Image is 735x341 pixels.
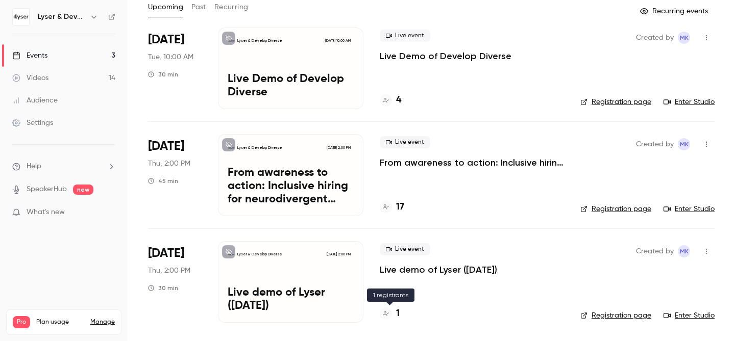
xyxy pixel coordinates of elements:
span: Created by [636,245,674,257]
p: Live Demo of Develop Diverse [228,73,354,99]
p: From awareness to action: Inclusive hiring for neurodivergent talent [228,167,354,206]
h4: 17 [396,200,404,214]
span: MK [680,138,689,150]
span: [DATE] 2:00 PM [323,144,353,151]
p: Live demo of Lyser ([DATE]) [228,286,354,313]
span: Plan usage [36,318,84,326]
iframe: Noticeable Trigger [103,208,115,217]
span: [DATE] [148,138,184,154]
span: Live event [380,136,430,148]
div: Oct 30 Thu, 2:00 PM (Europe/Copenhagen) [148,241,202,323]
a: Live demo of Lyser ([DATE]) [380,264,497,276]
span: Created by [636,138,674,150]
h4: 4 [396,93,401,107]
span: What's new [27,207,65,218]
a: 17 [380,200,404,214]
span: Created by [636,32,674,44]
span: Matilde Kjerulff [678,245,690,257]
a: Live Demo of Develop DiverseLyser & Develop Diverse[DATE] 10:00 AMLive Demo of Develop Diverse [218,28,363,109]
span: [DATE] 2:00 PM [323,251,353,258]
span: Thu, 2:00 PM [148,266,190,276]
div: Oct 23 Thu, 2:00 PM (Europe/Copenhagen) [148,134,202,216]
span: Live event [380,30,430,42]
li: help-dropdown-opener [12,161,115,172]
a: Enter Studio [664,310,715,321]
a: Enter Studio [664,204,715,214]
span: [DATE] [148,245,184,261]
a: Registration page [580,97,651,107]
span: Pro [13,316,30,328]
span: Tue, 10:00 AM [148,52,193,62]
a: SpeakerHub [27,184,67,195]
div: Videos [12,73,48,83]
a: From awareness to action: Inclusive hiring for neurodivergent talentLyser & Develop Diverse[DATE]... [218,134,363,216]
p: Lyser & Develop Diverse [237,252,282,257]
span: [DATE] [148,32,184,48]
h4: 1 [396,307,400,321]
button: Recurring events [635,3,715,19]
div: 45 min [148,177,178,185]
a: Live Demo of Develop Diverse [380,50,511,62]
span: Matilde Kjerulff [678,32,690,44]
p: Lyser & Develop Diverse [237,145,282,150]
p: Lyser & Develop Diverse [237,38,282,43]
div: 30 min [148,70,178,78]
span: Thu, 2:00 PM [148,159,190,169]
div: 30 min [148,284,178,292]
a: Registration page [580,204,651,214]
div: Audience [12,95,58,106]
a: Manage [90,318,115,326]
a: Enter Studio [664,97,715,107]
a: Live demo of Lyser (Oct 2025)Lyser & Develop Diverse[DATE] 2:00 PMLive demo of Lyser ([DATE]) [218,241,363,323]
a: 4 [380,93,401,107]
span: MK [680,245,689,257]
a: 1 [380,307,400,321]
div: Events [12,50,47,61]
span: new [73,185,93,195]
a: From awareness to action: Inclusive hiring for neurodivergent talent [380,156,564,169]
img: Lyser & Develop Diverse [13,9,29,25]
h6: Lyser & Develop Diverse [38,12,86,22]
span: Matilde Kjerulff [678,138,690,150]
div: Settings [12,118,53,128]
span: [DATE] 10:00 AM [322,37,353,44]
span: Help [27,161,41,172]
a: Registration page [580,310,651,321]
span: Live event [380,243,430,255]
div: Oct 7 Tue, 10:00 AM (Europe/Copenhagen) [148,28,202,109]
span: MK [680,32,689,44]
